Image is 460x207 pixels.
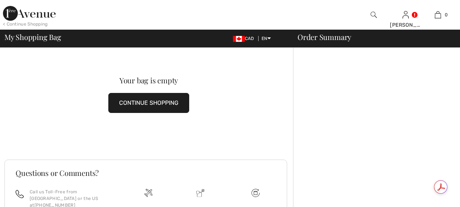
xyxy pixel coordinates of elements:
[16,190,24,198] img: call
[3,6,56,21] img: 1ère Avenue
[108,93,189,113] button: CONTINUE SHOPPING
[196,189,204,197] img: Delivery is a breeze since we pay the duties!
[422,10,454,19] a: 0
[435,10,441,19] img: My Bag
[16,169,276,177] h3: Questions or Comments?
[3,21,48,27] div: < Continue Shopping
[289,33,456,41] div: Order Summary
[262,36,271,41] span: EN
[144,189,152,197] img: Free shipping on orders over $99
[233,36,257,41] span: CAD
[390,21,421,29] div: [PERSON_NAME]
[402,10,409,19] img: My Info
[371,10,377,19] img: search the website
[445,11,448,18] span: 0
[19,77,279,84] div: Your bag is empty
[252,189,260,197] img: Free shipping on orders over $99
[233,36,245,42] img: Canadian Dollar
[402,11,409,18] a: Sign In
[4,33,61,41] span: My Shopping Bag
